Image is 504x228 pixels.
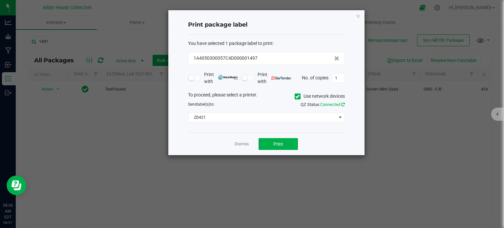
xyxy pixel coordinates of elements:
span: Print with [258,71,291,85]
span: Print [273,141,283,147]
span: No. of copies [302,75,328,80]
span: Connected [320,102,340,107]
label: Use network devices [295,93,345,100]
span: You have selected 1 package label to print [188,41,273,46]
img: mark_magic_cybra.png [218,75,238,80]
div: : [188,40,345,47]
span: ZD421 [188,113,336,122]
span: 1A4050300057C4D000001497 [194,55,258,62]
span: label(s) [197,102,210,107]
span: Print with [204,71,238,85]
button: Print [259,138,298,150]
a: Dismiss [235,141,249,147]
iframe: Resource center [7,176,26,195]
div: To proceed, please select a printer. [183,92,350,101]
span: Send to: [188,102,215,107]
h4: Print package label [188,21,345,29]
span: QZ Status: [301,102,345,107]
img: bartender.png [271,76,291,80]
